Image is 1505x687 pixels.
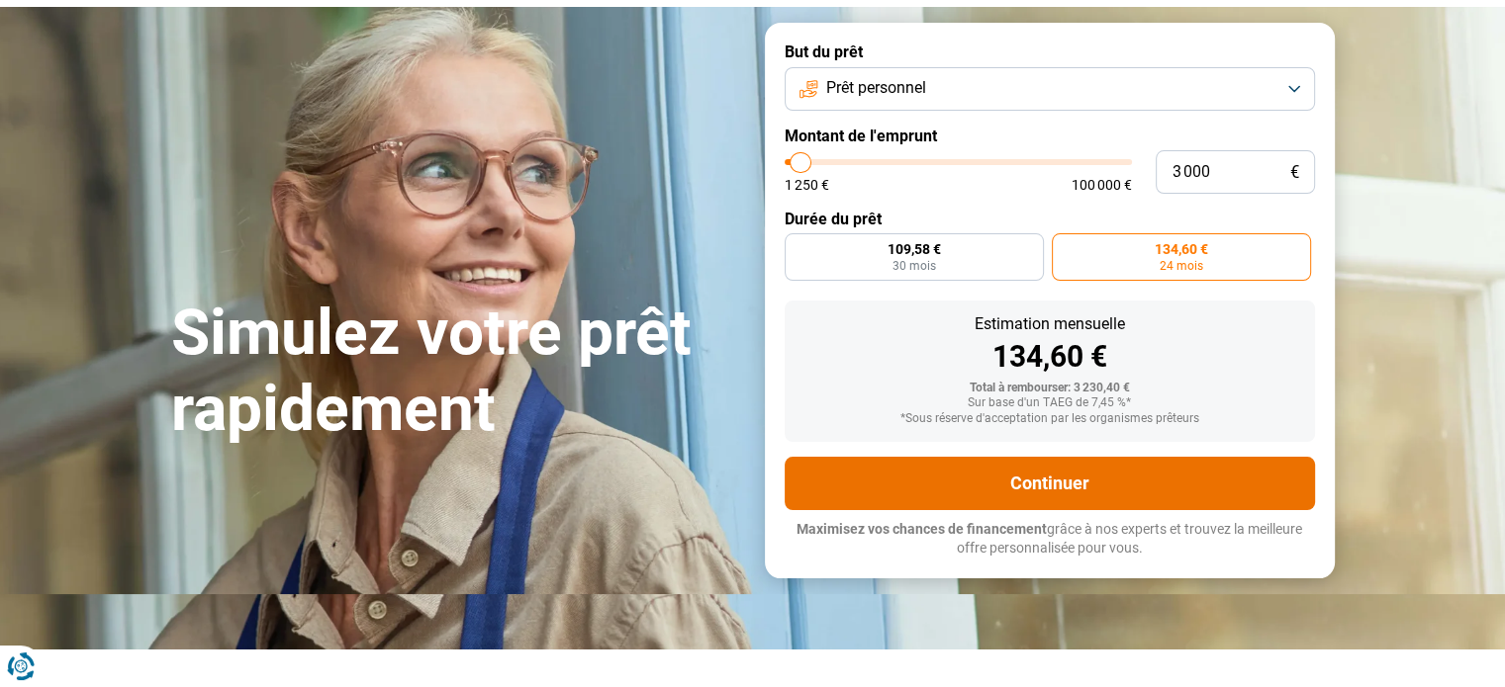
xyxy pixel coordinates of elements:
div: 134,60 € [800,342,1299,372]
h1: Simulez votre prêt rapidement [171,296,741,448]
span: 24 mois [1160,260,1203,272]
span: 30 mois [893,260,936,272]
p: grâce à nos experts et trouvez la meilleure offre personnalisée pour vous. [785,520,1315,558]
div: Total à rembourser: 3 230,40 € [800,382,1299,395]
span: € [1290,164,1299,181]
div: Estimation mensuelle [800,316,1299,332]
span: 1 250 € [785,178,829,192]
span: 134,60 € [1155,242,1208,256]
label: Durée du prêt [785,210,1315,228]
label: Montant de l'emprunt [785,127,1315,145]
div: Sur base d'un TAEG de 7,45 %* [800,396,1299,410]
div: *Sous réserve d'acceptation par les organismes prêteurs [800,412,1299,426]
label: But du prêt [785,43,1315,61]
span: Prêt personnel [826,77,926,99]
button: Continuer [785,457,1315,510]
span: Maximisez vos chances de financement [797,521,1047,537]
span: 109,58 € [888,242,941,256]
button: Prêt personnel [785,67,1315,111]
span: 100 000 € [1072,178,1132,192]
